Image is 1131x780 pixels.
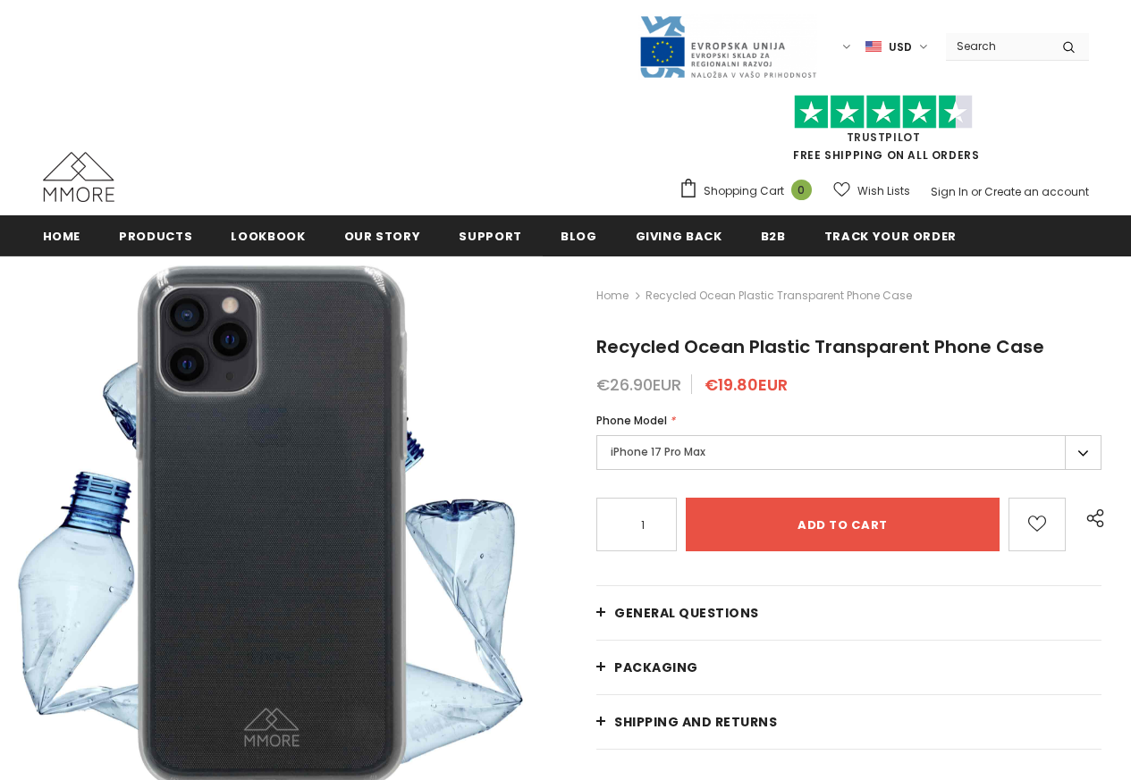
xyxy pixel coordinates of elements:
span: Recycled Ocean Plastic Transparent Phone Case [646,285,912,306]
span: support [459,228,522,245]
a: Track your order [824,215,957,256]
a: Products [119,215,192,256]
span: 0 [791,180,812,200]
a: Create an account [984,184,1089,199]
img: MMORE Cases [43,152,114,202]
span: USD [889,38,912,56]
span: or [971,184,982,199]
a: Shopping Cart 0 [679,178,821,205]
span: Products [119,228,192,245]
span: Home [43,228,81,245]
span: Shopping Cart [704,182,784,200]
a: General Questions [596,586,1101,640]
span: Lookbook [231,228,305,245]
input: Add to cart [686,498,1000,551]
img: Trust Pilot Stars [794,95,973,130]
span: PACKAGING [614,658,698,676]
a: Our Story [344,215,421,256]
label: iPhone 17 Pro Max [596,435,1101,470]
span: Track your order [824,228,957,245]
a: support [459,215,522,256]
a: Shipping and returns [596,695,1101,749]
span: FREE SHIPPING ON ALL ORDERS [679,103,1089,163]
a: Trustpilot [847,130,921,145]
a: Home [596,285,629,306]
span: €26.90EUR [596,373,681,396]
span: B2B [761,228,786,245]
span: Our Story [344,228,421,245]
span: Shipping and returns [614,713,777,731]
input: Search Site [946,33,1049,59]
a: Home [43,215,81,256]
span: Blog [561,228,597,245]
span: Recycled Ocean Plastic Transparent Phone Case [596,334,1044,359]
a: Sign In [931,184,968,199]
img: Javni Razpis [638,14,817,80]
a: Javni Razpis [638,38,817,54]
span: General Questions [614,604,759,622]
span: Giving back [636,228,722,245]
a: Blog [561,215,597,256]
span: €19.80EUR [705,373,788,396]
a: Lookbook [231,215,305,256]
a: B2B [761,215,786,256]
img: USD [865,39,882,55]
a: Giving back [636,215,722,256]
a: PACKAGING [596,641,1101,694]
span: Phone Model [596,413,667,428]
a: Wish Lists [833,175,910,206]
span: Wish Lists [857,182,910,200]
